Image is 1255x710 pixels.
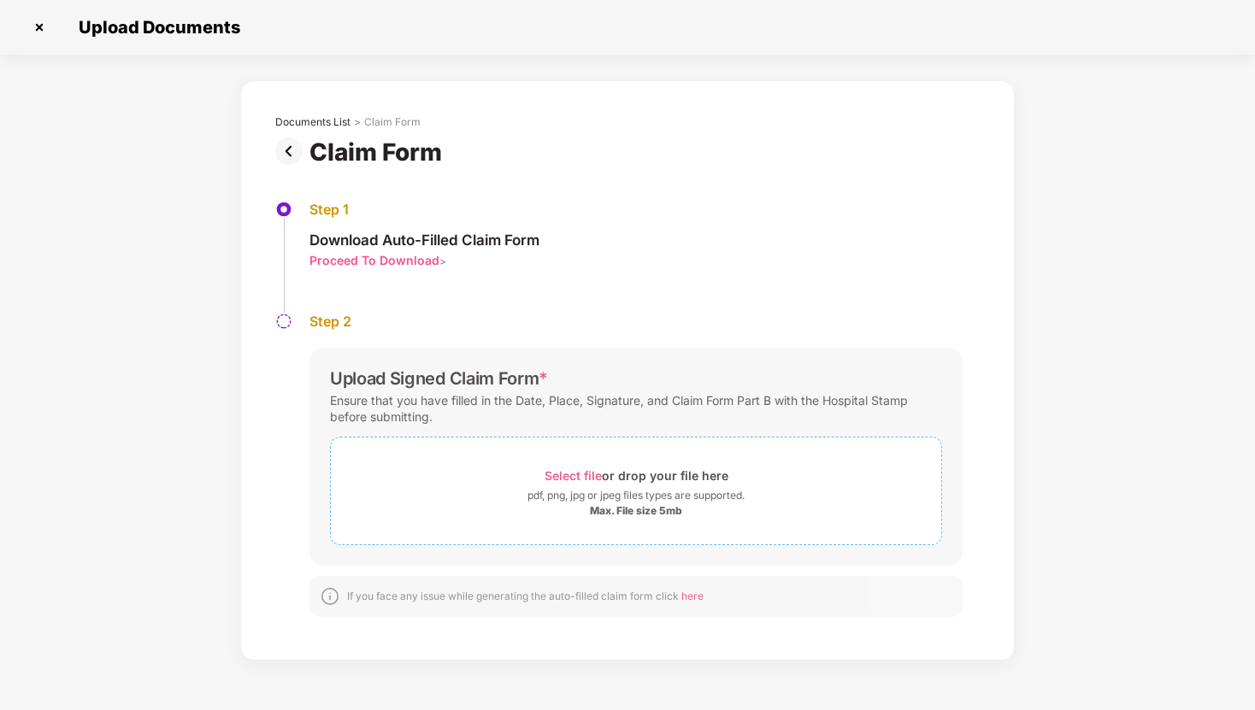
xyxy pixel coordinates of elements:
div: Claim Form [309,138,449,167]
div: Max. File size 5mb [590,504,682,518]
div: Documents List [275,115,351,129]
div: Step 2 [309,313,963,331]
div: Step 1 [309,201,539,219]
span: here [681,590,704,602]
div: > [354,115,361,129]
div: or drop your file here [545,464,728,487]
img: svg+xml;base64,PHN2ZyBpZD0iSW5mb18tXzMyeDMyIiBkYXRhLW5hbWU9IkluZm8gLSAzMngzMiIgeG1sbnM9Imh0dHA6Ly... [320,586,340,607]
span: Select fileor drop your file herepdf, png, jpg or jpeg files types are supported.Max. File size 5mb [331,450,941,531]
span: Select file [545,468,602,483]
div: pdf, png, jpg or jpeg files types are supported. [527,487,745,504]
div: Claim Form [364,115,421,129]
div: Upload Signed Claim Form [330,368,548,389]
div: Proceed To Download [309,252,439,268]
div: If you face any issue while generating the auto-filled claim form click [347,590,704,603]
span: > [439,255,446,267]
span: Upload Documents [62,17,249,38]
img: svg+xml;base64,PHN2ZyBpZD0iU3RlcC1QZW5kaW5nLTMyeDMyIiB4bWxucz0iaHR0cDovL3d3dy53My5vcmcvMjAwMC9zdm... [275,313,292,330]
div: Ensure that you have filled in the Date, Place, Signature, and Claim Form Part B with the Hospita... [330,389,942,428]
div: Download Auto-Filled Claim Form [309,231,539,249]
img: svg+xml;base64,PHN2ZyBpZD0iQ3Jvc3MtMzJ4MzIiIHhtbG5zPSJodHRwOi8vd3d3LnczLm9yZy8yMDAwL3N2ZyIgd2lkdG... [26,14,53,41]
img: svg+xml;base64,PHN2ZyBpZD0iU3RlcC1BY3RpdmUtMzJ4MzIiIHhtbG5zPSJodHRwOi8vd3d3LnczLm9yZy8yMDAwL3N2Zy... [275,201,292,218]
img: svg+xml;base64,PHN2ZyBpZD0iUHJldi0zMngzMiIgeG1sbnM9Imh0dHA6Ly93d3cudzMub3JnLzIwMDAvc3ZnIiB3aWR0aD... [275,138,309,165]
